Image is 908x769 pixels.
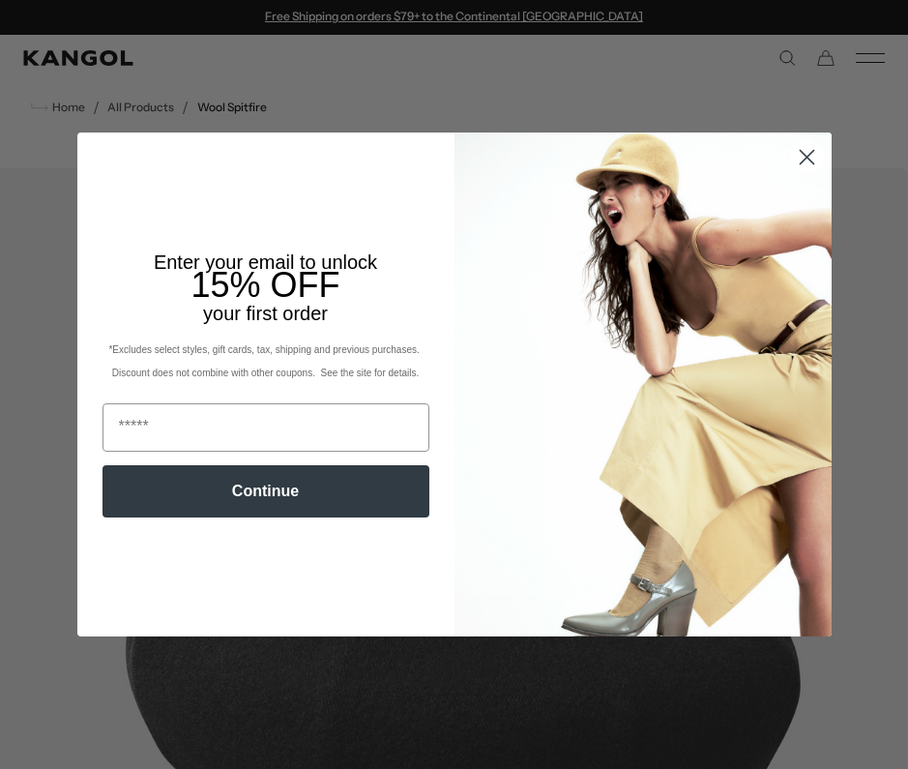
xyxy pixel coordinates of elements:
button: Continue [103,465,429,518]
span: Enter your email to unlock [154,251,377,273]
span: *Excludes select styles, gift cards, tax, shipping and previous purchases. Discount does not comb... [108,344,422,378]
span: 15% OFF [190,265,339,305]
button: Close dialog [790,140,824,174]
span: your first order [203,303,328,324]
img: 93be19ad-e773-4382-80b9-c9d740c9197f.jpeg [454,133,832,636]
input: Email [103,403,429,452]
